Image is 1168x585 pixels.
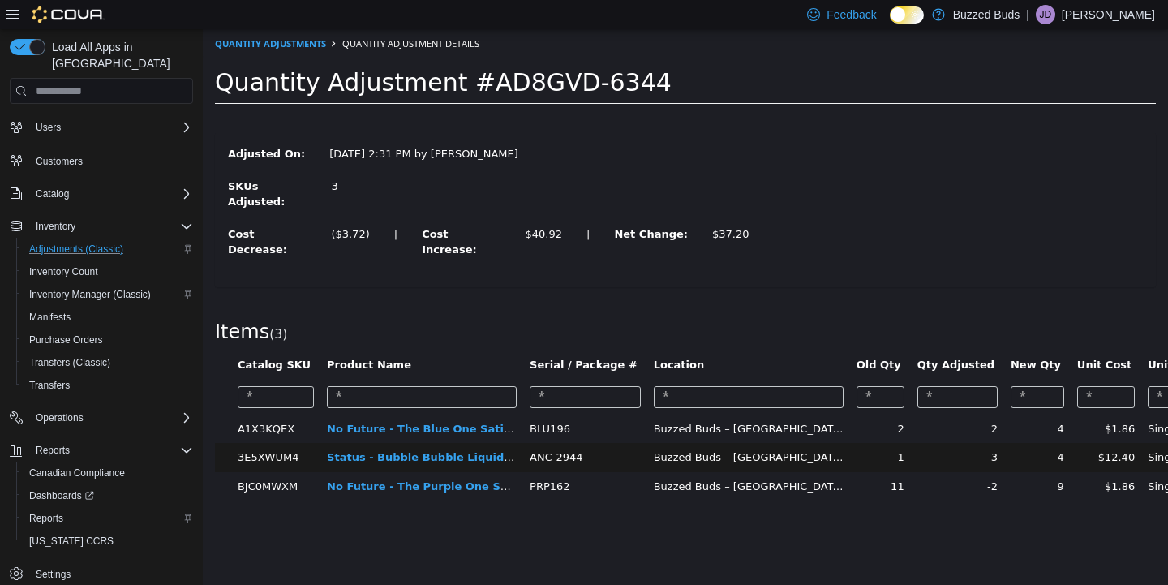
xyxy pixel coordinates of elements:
[36,121,61,134] span: Users
[323,197,360,213] div: $40.92
[1062,5,1155,24] p: [PERSON_NAME]
[23,463,193,483] span: Canadian Compliance
[647,414,708,443] td: 1
[3,116,200,139] button: Users
[29,311,71,324] span: Manifests
[827,6,876,23] span: Feedback
[140,8,277,20] span: Quantity Adjustment Details
[320,414,444,443] td: ANC-2944
[371,197,399,213] label: |
[451,422,724,434] span: Buzzed Buds – [GEOGRAPHIC_DATA] (Yonge) (Sales)
[938,443,1009,472] td: Single Unit
[32,6,105,23] img: Cova
[128,149,260,166] div: 3
[320,443,444,472] td: PRP162
[124,394,441,406] a: No Future - The Blue One Sativa THC Gummy - 1 Pack
[29,152,89,171] a: Customers
[890,6,924,24] input: Dark Mode
[29,408,90,428] button: Operations
[29,489,94,502] span: Dashboards
[23,330,109,350] a: Purchase Orders
[29,535,114,548] span: [US_STATE] CCRS
[36,568,71,581] span: Settings
[953,5,1020,24] p: Buzzed Buds
[23,285,193,304] span: Inventory Manager (Classic)
[23,239,130,259] a: Adjustments (Classic)
[16,374,200,397] button: Transfers
[128,197,166,213] div: ($3.72)
[23,463,131,483] a: Canadian Compliance
[868,414,938,443] td: $12.40
[29,118,67,137] button: Users
[708,385,801,415] td: 2
[708,443,801,472] td: -2
[23,308,193,327] span: Manifests
[3,406,200,429] button: Operations
[12,39,469,67] span: Quantity Adjustment #AD8GVD-6344
[28,414,118,443] td: 3E5XWUM4
[3,439,200,462] button: Reports
[16,507,200,530] button: Reports
[36,444,70,457] span: Reports
[29,408,193,428] span: Operations
[327,328,438,344] button: Serial / Package #
[23,486,101,505] a: Dashboards
[28,443,118,472] td: BJC0MWXM
[23,285,157,304] a: Inventory Manager (Classic)
[29,441,193,460] span: Reports
[16,351,200,374] button: Transfers (Classic)
[114,117,328,133] div: [DATE] 2:31 PM by [PERSON_NAME]
[29,184,75,204] button: Catalog
[124,328,212,344] button: Product Name
[29,333,103,346] span: Purchase Orders
[71,298,79,312] span: 3
[23,308,77,327] a: Manifests
[808,328,861,344] button: New Qty
[801,443,868,472] td: 9
[16,530,200,553] button: [US_STATE] CCRS
[29,150,193,170] span: Customers
[13,149,116,181] label: SKUs Adjusted:
[29,243,123,256] span: Adjustments (Classic)
[16,329,200,351] button: Purchase Orders
[801,385,868,415] td: 4
[16,462,200,484] button: Canadian Compliance
[3,148,200,172] button: Customers
[29,118,193,137] span: Users
[13,197,116,229] label: Cost Decrease:
[16,484,200,507] a: Dashboards
[29,217,193,236] span: Inventory
[23,262,105,282] a: Inventory Count
[29,265,98,278] span: Inventory Count
[16,238,200,260] button: Adjustments (Classic)
[16,283,200,306] button: Inventory Manager (Classic)
[36,155,83,168] span: Customers
[938,385,1009,415] td: Single Unit
[647,385,708,415] td: 2
[23,239,193,259] span: Adjustments (Classic)
[29,564,193,584] span: Settings
[868,385,938,415] td: $1.86
[451,451,724,463] span: Buzzed Buds – [GEOGRAPHIC_DATA] (Yonge) (Sales)
[23,531,120,551] a: [US_STATE] CCRS
[29,356,110,369] span: Transfers (Classic)
[938,414,1009,443] td: Single Unit
[29,379,70,392] span: Transfers
[29,441,76,460] button: Reports
[23,509,193,528] span: Reports
[16,306,200,329] button: Manifests
[801,414,868,443] td: 4
[23,353,193,372] span: Transfers (Classic)
[1040,5,1052,24] span: JD
[654,328,702,344] button: Old Qty
[1026,5,1029,24] p: |
[35,328,111,344] button: Catalog SKU
[23,376,76,395] a: Transfers
[509,197,547,213] div: $37.20
[715,328,795,344] button: Qty Adjusted
[23,353,117,372] a: Transfers (Classic)
[874,328,932,344] button: Unit Cost
[36,220,75,233] span: Inventory
[23,262,193,282] span: Inventory Count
